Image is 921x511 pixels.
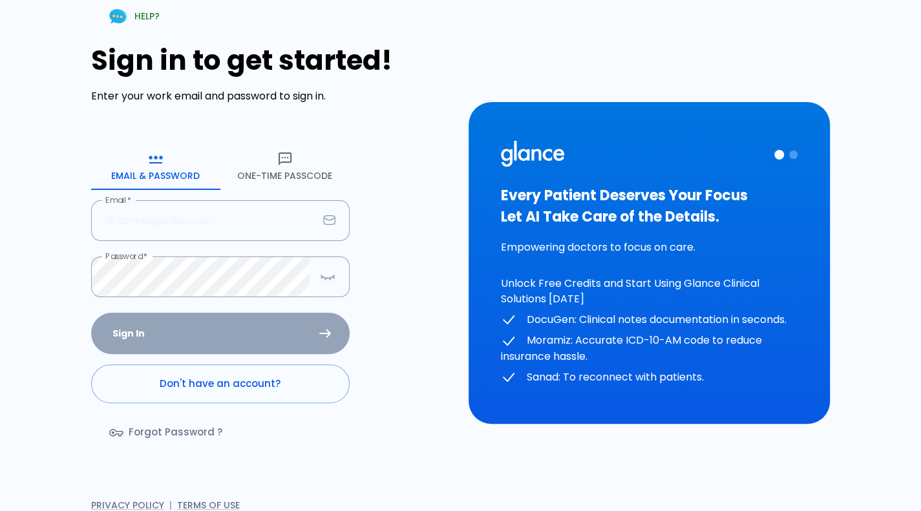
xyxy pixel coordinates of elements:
h3: Every Patient Deserves Your Focus Let AI Take Care of the Details. [501,185,798,227]
p: Moramiz: Accurate ICD-10-AM code to reduce insurance hassle. [501,333,798,364]
label: Email [105,194,131,205]
button: Email & Password [91,143,220,190]
p: DocuGen: Clinical notes documentation in seconds. [501,312,798,328]
a: Forgot Password ? [91,413,243,451]
button: One-Time Passcode [220,143,350,190]
input: dr.ahmed@clinic.com [91,200,318,241]
label: Password [105,251,147,262]
a: Don't have an account? [91,364,350,403]
h1: Sign in to get started! [91,45,453,76]
img: Chat Support [107,5,129,28]
p: Unlock Free Credits and Start Using Glance Clinical Solutions [DATE] [501,276,798,307]
p: Enter your work email and password to sign in. [91,89,453,104]
p: Empowering doctors to focus on care. [501,240,798,255]
p: Sanad: To reconnect with patients. [501,370,798,386]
